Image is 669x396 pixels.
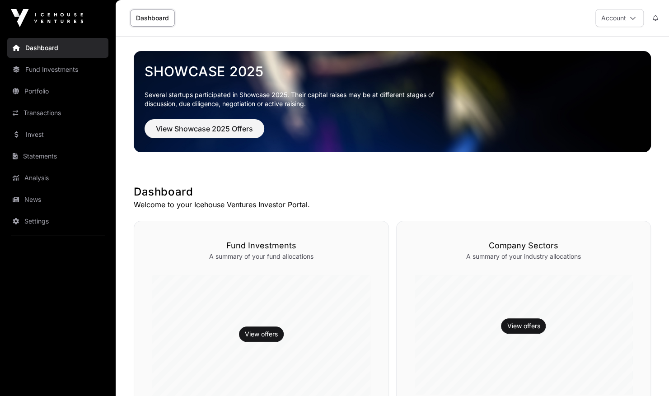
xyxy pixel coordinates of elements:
h3: Fund Investments [152,239,370,252]
img: Icehouse Ventures Logo [11,9,83,27]
a: View Showcase 2025 Offers [145,128,264,137]
a: Dashboard [7,38,108,58]
a: View offers [507,321,540,331]
a: News [7,190,108,210]
p: Several startups participated in Showcase 2025. Their capital raises may be at different stages o... [145,90,448,108]
a: View offers [245,330,278,339]
span: View Showcase 2025 Offers [156,123,253,134]
button: View Showcase 2025 Offers [145,119,264,138]
button: View offers [239,326,284,342]
a: Settings [7,211,108,231]
a: Dashboard [130,9,175,27]
p: A summary of your industry allocations [415,252,633,261]
img: Showcase 2025 [134,51,651,152]
button: Account [595,9,644,27]
a: Statements [7,146,108,166]
a: Showcase 2025 [145,63,640,79]
a: Invest [7,125,108,144]
a: Portfolio [7,81,108,101]
h3: Company Sectors [415,239,633,252]
a: Fund Investments [7,60,108,79]
a: Analysis [7,168,108,188]
iframe: Chat Widget [624,353,669,396]
p: Welcome to your Icehouse Ventures Investor Portal. [134,199,651,210]
a: Transactions [7,103,108,123]
h1: Dashboard [134,185,651,199]
p: A summary of your fund allocations [152,252,370,261]
button: View offers [501,318,546,334]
